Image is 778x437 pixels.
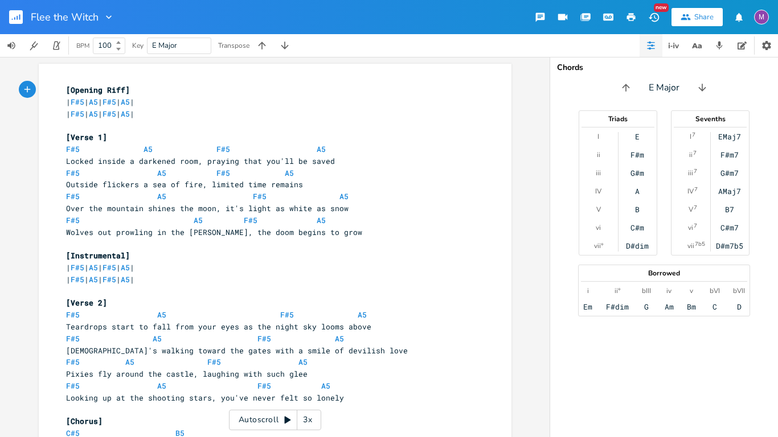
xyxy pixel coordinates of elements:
[358,310,367,320] span: A5
[606,302,629,311] div: F#dim
[89,109,98,119] span: A5
[103,109,116,119] span: F#5
[710,286,720,295] div: bVI
[597,132,599,141] div: I
[121,97,130,107] span: A5
[157,310,166,320] span: A5
[642,286,651,295] div: bIII
[689,150,693,159] div: ii
[144,144,153,154] span: A5
[157,168,166,178] span: A5
[720,223,739,232] div: C#m7
[317,215,326,225] span: A5
[66,144,80,154] span: F#5
[695,240,705,249] sup: 7b5
[626,241,649,250] div: D#dim
[596,205,601,214] div: V
[66,357,80,367] span: F#5
[635,132,640,141] div: E
[583,302,592,311] div: Em
[121,262,130,273] span: A5
[630,168,644,178] div: G#m
[89,262,98,273] span: A5
[718,132,741,141] div: EMaj7
[725,205,734,214] div: B7
[694,185,698,194] sup: 7
[257,381,271,391] span: F#5
[687,187,694,196] div: IV
[694,12,714,22] div: Share
[66,97,134,107] span: | | | | |
[630,223,644,232] div: C#m
[66,381,80,391] span: F#5
[688,223,693,232] div: vi
[152,40,177,51] span: E Major
[630,150,644,159] div: F#m
[89,97,98,107] span: A5
[132,42,144,49] div: Key
[66,298,107,308] span: [Verse 2]
[229,410,321,430] div: Autoscroll
[692,130,695,139] sup: 7
[733,286,745,295] div: bVII
[66,109,134,119] span: | | | | |
[66,179,303,189] span: Outside flickers a sea of fire, limited time remains
[690,286,693,295] div: v
[66,250,130,261] span: [Instrumental]
[66,215,80,225] span: F#5
[216,168,230,178] span: F#5
[121,109,130,119] span: A5
[335,333,344,344] span: A5
[594,241,603,250] div: vii°
[689,205,693,214] div: V
[103,274,116,285] span: F#5
[280,310,294,320] span: F#5
[66,203,349,213] span: Over the mountain shines the moon, it's light as white as snow
[66,191,80,201] span: F#5
[339,191,349,201] span: A5
[66,274,134,285] span: | | | | |
[671,116,749,122] div: Sevenths
[71,262,84,273] span: F#5
[66,333,80,344] span: F#5
[671,8,723,26] button: Share
[66,85,130,95] span: [Opening Riff]
[66,262,134,273] span: | | | | |
[642,7,665,27] button: New
[66,393,344,403] span: Looking up at the shooting stars, you've never felt so lonely
[66,132,107,142] span: [Verse 1]
[31,12,99,22] span: Flee the Witch
[694,221,697,230] sup: 7
[720,168,739,178] div: G#m7
[285,168,294,178] span: A5
[66,321,371,332] span: Teardrops start to fall from your eyes as the night sky looms above
[321,381,330,391] span: A5
[121,274,130,285] span: A5
[615,286,620,295] div: ii°
[579,270,750,277] div: Borrowed
[207,357,221,367] span: F#5
[66,168,80,178] span: F#5
[71,274,84,285] span: F#5
[557,64,771,72] div: Chords
[635,205,640,214] div: B
[718,187,741,196] div: AMaj7
[687,241,694,250] div: vii
[89,274,98,285] span: A5
[754,4,769,30] button: M
[595,187,601,196] div: IV
[596,168,601,178] div: iii
[635,187,640,196] div: A
[754,10,769,24] div: mac_mclachlan
[71,97,84,107] span: F#5
[649,81,679,94] span: E Major
[579,116,657,122] div: Triads
[66,369,308,379] span: Pixies fly around the castle, laughing with such glee
[597,150,600,159] div: ii
[157,381,166,391] span: A5
[654,3,669,12] div: New
[665,302,674,311] div: Am
[644,302,649,311] div: G
[690,132,691,141] div: I
[157,191,166,201] span: A5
